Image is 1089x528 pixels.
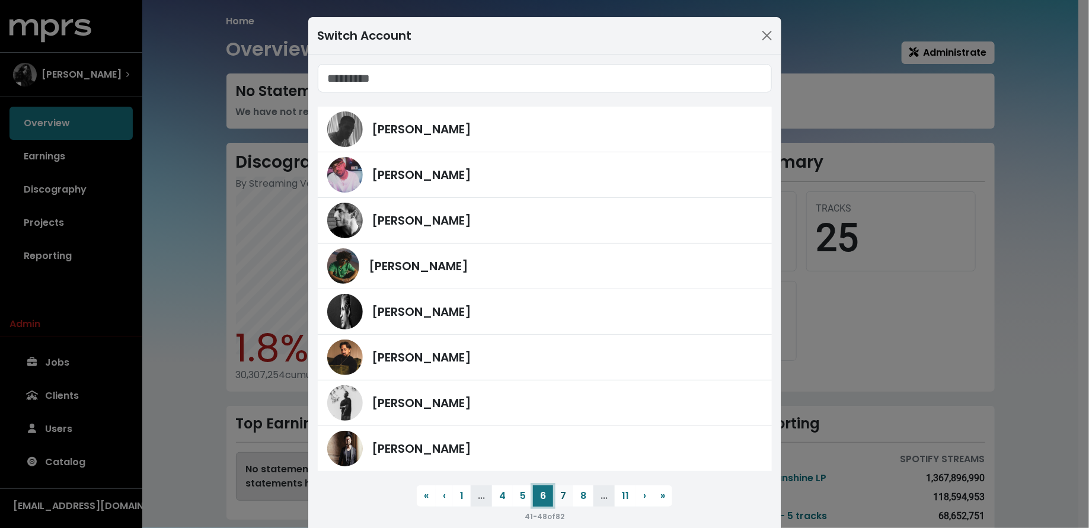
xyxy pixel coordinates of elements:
[372,212,472,229] span: [PERSON_NAME]
[327,157,363,193] img: Sunny Kale
[327,431,363,466] img: Adam Anders
[327,203,363,238] img: Vic Dimotsis
[643,489,646,503] span: ›
[318,244,772,289] a: Roark Bailey[PERSON_NAME]
[660,489,665,503] span: »
[533,485,553,507] button: 6
[318,289,772,335] a: Paul Harris[PERSON_NAME]
[372,120,472,138] span: [PERSON_NAME]
[615,485,636,507] button: 11
[327,248,359,284] img: Roark Bailey
[318,64,772,92] input: Search accounts
[424,489,429,503] span: «
[318,107,772,152] a: Hoskins[PERSON_NAME]
[327,294,363,329] img: Paul Harris
[553,485,573,507] button: 7
[758,26,777,45] button: Close
[525,511,564,521] small: 41 - 48 of 82
[369,257,468,275] span: [PERSON_NAME]
[372,348,472,366] span: [PERSON_NAME]
[318,152,772,198] a: Sunny Kale[PERSON_NAME]
[318,335,772,380] a: Nate Fox[PERSON_NAME]
[513,485,533,507] button: 5
[327,340,363,375] img: Nate Fox
[372,394,472,412] span: [PERSON_NAME]
[453,485,471,507] button: 1
[372,440,472,457] span: [PERSON_NAME]
[318,198,772,244] a: Vic Dimotsis[PERSON_NAME]
[443,489,446,503] span: ‹
[318,27,412,44] div: Switch Account
[327,385,363,421] img: Beatnick Dee
[318,426,772,471] a: Adam Anders[PERSON_NAME]
[372,303,472,321] span: [PERSON_NAME]
[318,380,772,426] a: Beatnick Dee[PERSON_NAME]
[372,166,472,184] span: [PERSON_NAME]
[492,485,513,507] button: 4
[327,111,363,147] img: Hoskins
[573,485,593,507] button: 8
